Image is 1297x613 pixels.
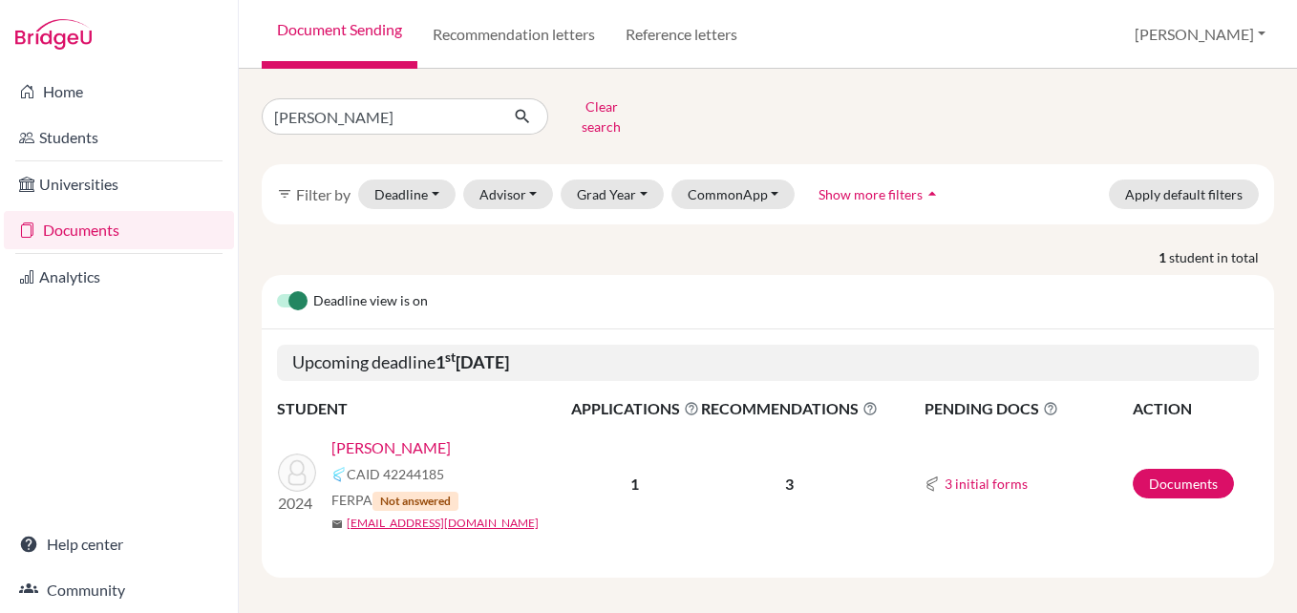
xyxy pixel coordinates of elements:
strong: 1 [1159,247,1169,267]
p: 2024 [278,492,316,515]
b: 1 [630,475,639,493]
a: [PERSON_NAME] [331,436,451,459]
a: Universities [4,165,234,203]
input: Find student by name... [262,98,499,135]
span: PENDING DOCS [925,397,1131,420]
button: [PERSON_NAME] [1126,16,1274,53]
p: 3 [701,473,878,496]
span: RECOMMENDATIONS [701,397,878,420]
h5: Upcoming deadline [277,345,1259,381]
button: Show more filtersarrow_drop_up [802,180,958,209]
img: Common App logo [331,467,347,482]
span: FERPA [331,490,458,511]
button: CommonApp [671,180,796,209]
a: Documents [4,211,234,249]
span: Deadline view is on [313,290,428,313]
a: Help center [4,525,234,563]
span: mail [331,518,343,530]
a: Community [4,571,234,609]
button: Deadline [358,180,456,209]
span: CAID 42244185 [347,464,444,484]
img: Sapkota, Mandip [278,454,316,492]
a: Home [4,73,234,111]
span: student in total [1169,247,1274,267]
span: Show more filters [819,186,923,202]
a: [EMAIL_ADDRESS][DOMAIN_NAME] [347,515,539,532]
i: arrow_drop_up [923,184,942,203]
span: Not answered [372,492,458,511]
i: filter_list [277,186,292,201]
button: Apply default filters [1109,180,1259,209]
span: APPLICATIONS [571,397,699,420]
span: Filter by [296,185,351,203]
th: STUDENT [277,396,570,421]
button: Clear search [548,92,654,141]
button: 3 initial forms [944,473,1029,495]
button: Advisor [463,180,554,209]
img: Common App logo [925,476,940,492]
a: Students [4,118,234,157]
button: Grad Year [561,180,664,209]
a: Analytics [4,258,234,296]
th: ACTION [1132,396,1259,421]
a: Documents [1133,469,1234,498]
b: 1 [DATE] [436,351,509,372]
sup: st [445,349,456,365]
img: Bridge-U [15,19,92,50]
